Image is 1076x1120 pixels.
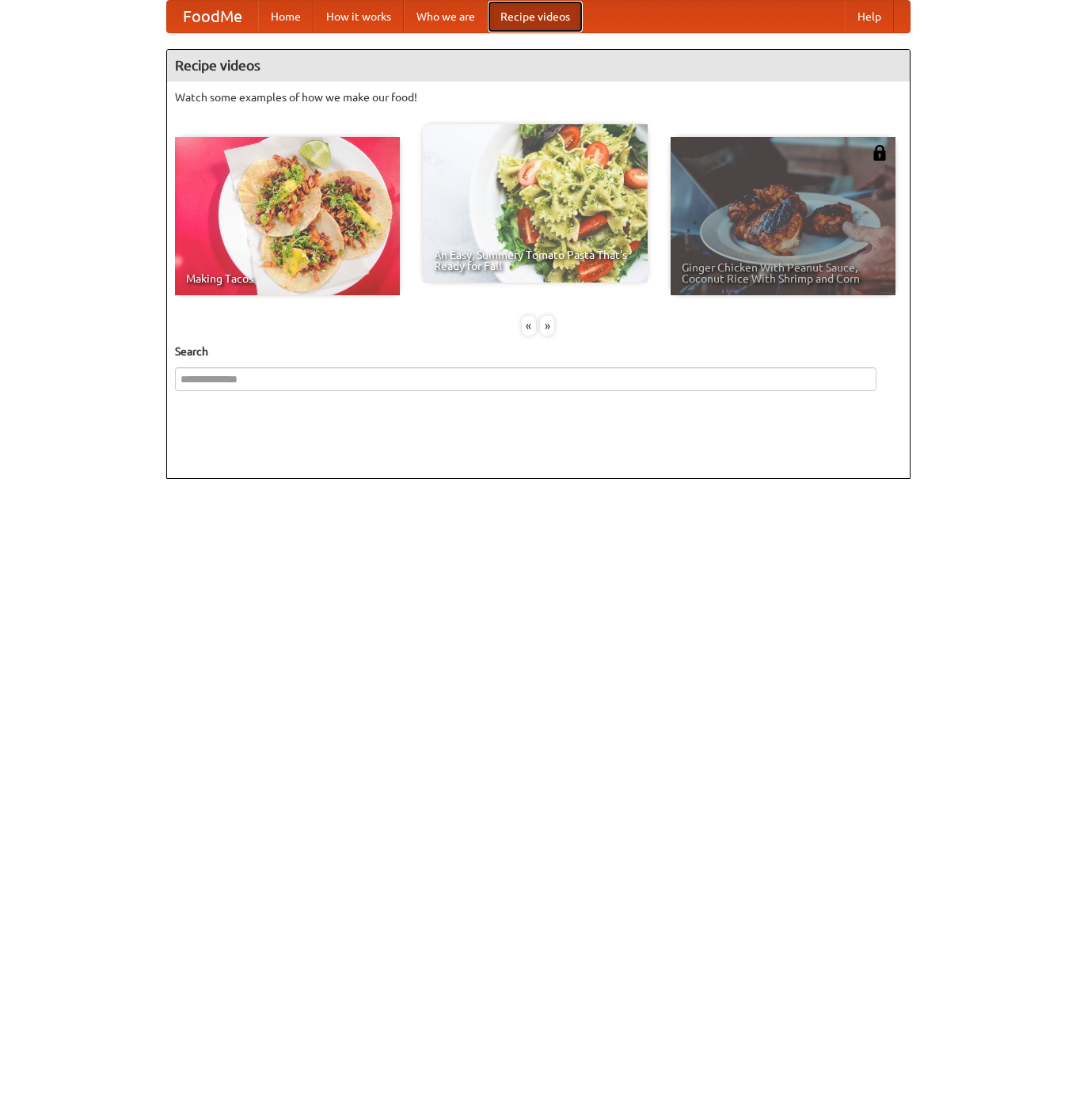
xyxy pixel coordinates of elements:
a: An Easy, Summery Tomato Pasta That's Ready for Fall [423,124,648,283]
a: Help [845,1,894,32]
div: « [522,316,536,336]
a: Who we are [404,1,488,32]
span: Making Tacos [186,273,389,284]
div: » [540,316,554,336]
a: Recipe videos [488,1,583,32]
a: Home [258,1,314,32]
span: An Easy, Summery Tomato Pasta That's Ready for Fall [434,249,637,271]
h4: Recipe videos [167,50,910,82]
h5: Search [175,344,902,359]
p: Watch some examples of how we make our food! [175,89,902,105]
a: FoodMe [167,1,258,32]
img: 483408.png [872,145,888,161]
a: How it works [314,1,404,32]
a: Making Tacos [175,137,400,295]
